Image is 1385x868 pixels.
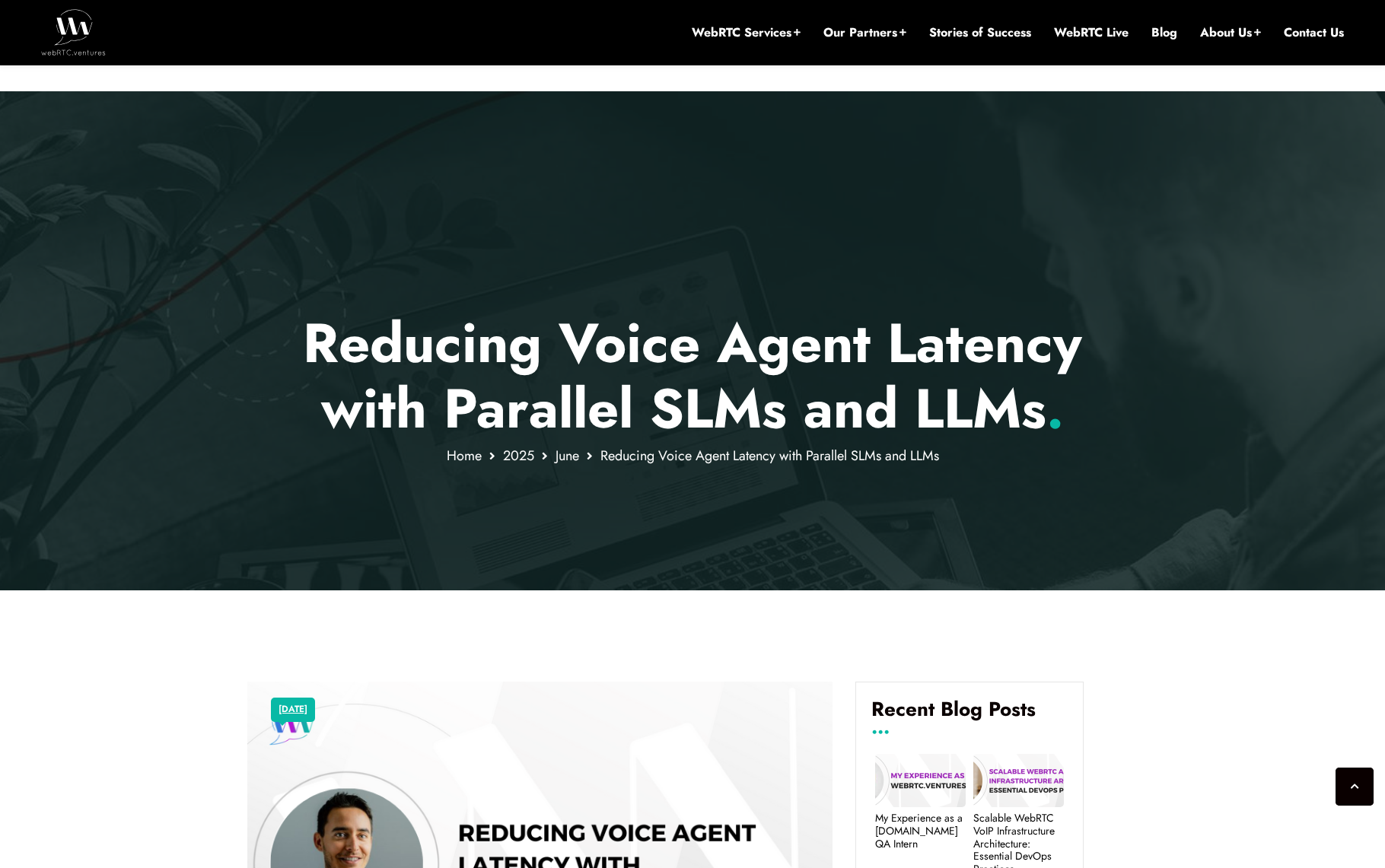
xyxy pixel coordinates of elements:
[279,700,307,720] a: [DATE]
[600,446,939,466] span: Reducing Voice Agent Latency with Parallel SLMs and LLMs
[503,446,534,466] a: 2025
[875,812,966,850] a: My Experience as a [DOMAIN_NAME] QA Intern
[871,698,1068,733] h4: Recent Blog Posts
[1284,24,1344,41] a: Contact Us
[1200,24,1261,41] a: About Us
[1054,24,1129,41] a: WebRTC Live
[556,446,579,466] a: June
[1046,369,1064,448] span: .
[247,310,1138,442] p: Reducing Voice Agent Latency with Parallel SLMs and LLMs
[447,446,482,466] a: Home
[823,24,906,41] a: Our Partners
[1151,24,1177,41] a: Blog
[41,9,106,55] img: WebRTC.ventures
[929,24,1031,41] a: Stories of Success
[692,24,801,41] a: WebRTC Services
